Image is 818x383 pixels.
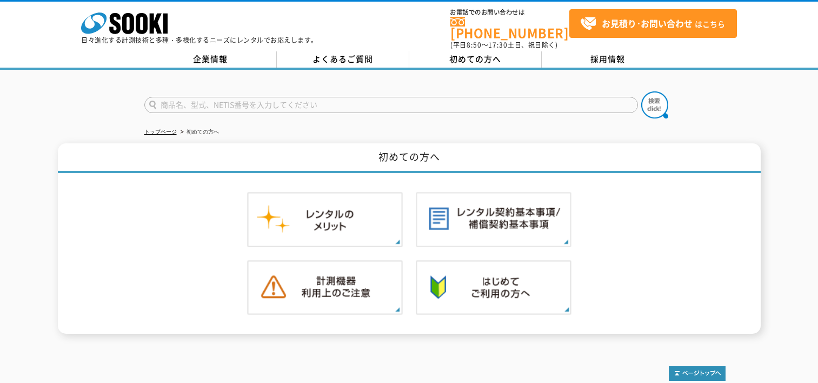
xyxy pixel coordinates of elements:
[669,366,726,381] img: トップページへ
[467,40,482,50] span: 8:50
[569,9,737,38] a: お見積り･お問い合わせはこちら
[416,260,571,315] img: 初めての方へ
[81,37,318,43] p: 日々進化する計測技術と多種・多様化するニーズにレンタルでお応えします。
[409,51,542,68] a: 初めての方へ
[488,40,508,50] span: 17:30
[542,51,674,68] a: 採用情報
[144,129,177,135] a: トップページ
[450,17,569,39] a: [PHONE_NUMBER]
[247,260,403,315] img: 計測機器ご利用上のご注意
[144,97,638,113] input: 商品名、型式、NETIS番号を入力してください
[580,16,725,32] span: はこちら
[144,51,277,68] a: 企業情報
[602,17,693,30] strong: お見積り･お問い合わせ
[641,91,668,118] img: btn_search.png
[247,192,403,247] img: レンタルのメリット
[58,143,761,173] h1: 初めての方へ
[277,51,409,68] a: よくあるご質問
[416,192,571,247] img: レンタル契約基本事項／補償契約基本事項
[449,53,501,65] span: 初めての方へ
[178,127,219,138] li: 初めての方へ
[450,40,557,50] span: (平日 ～ 土日、祝日除く)
[450,9,569,16] span: お電話でのお問い合わせは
